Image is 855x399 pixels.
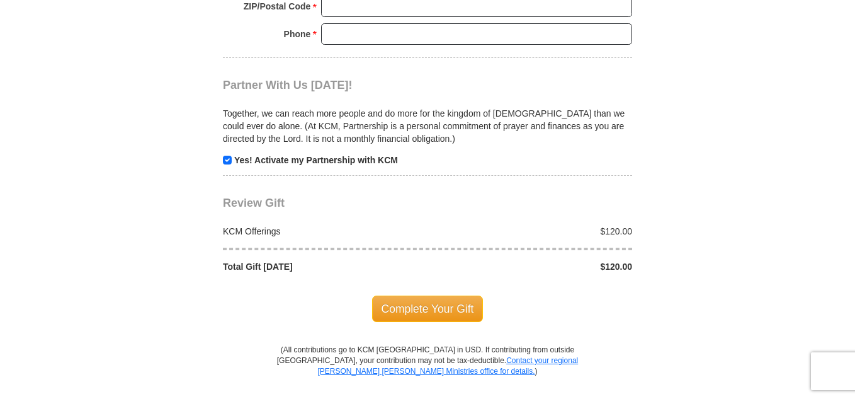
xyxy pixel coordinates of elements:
div: Total Gift [DATE] [217,260,428,273]
div: $120.00 [427,225,639,238]
strong: Yes! Activate my Partnership with KCM [234,155,398,165]
p: Together, we can reach more people and do more for the kingdom of [DEMOGRAPHIC_DATA] than we coul... [223,107,632,145]
span: Review Gift [223,197,285,209]
span: Complete Your Gift [372,296,484,322]
strong: Phone [284,25,311,43]
div: $120.00 [427,260,639,273]
div: KCM Offerings [217,225,428,238]
span: Partner With Us [DATE]! [223,79,353,91]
